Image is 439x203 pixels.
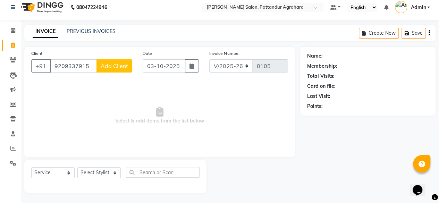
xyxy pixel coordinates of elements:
[307,83,336,90] div: Card on file:
[209,50,239,57] label: Invoice Number
[307,52,323,60] div: Name:
[33,25,58,38] a: INVOICE
[410,175,432,196] iframe: chat widget
[31,59,51,73] button: +91
[50,59,97,73] input: Search by Name/Mobile/Email/Code
[307,93,330,100] div: Last Visit:
[359,28,399,39] button: Create New
[307,62,337,70] div: Membership:
[96,59,132,73] button: Add Client
[307,73,335,80] div: Total Visits:
[395,1,407,13] img: Admin
[126,167,200,178] input: Search or Scan
[31,50,42,57] label: Client
[411,4,426,11] span: Admin
[31,81,288,150] span: Select & add items from the list below
[67,28,116,34] a: PREVIOUS INVOICES
[143,50,152,57] label: Date
[307,103,323,110] div: Points:
[101,62,128,69] span: Add Client
[402,28,426,39] button: Save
